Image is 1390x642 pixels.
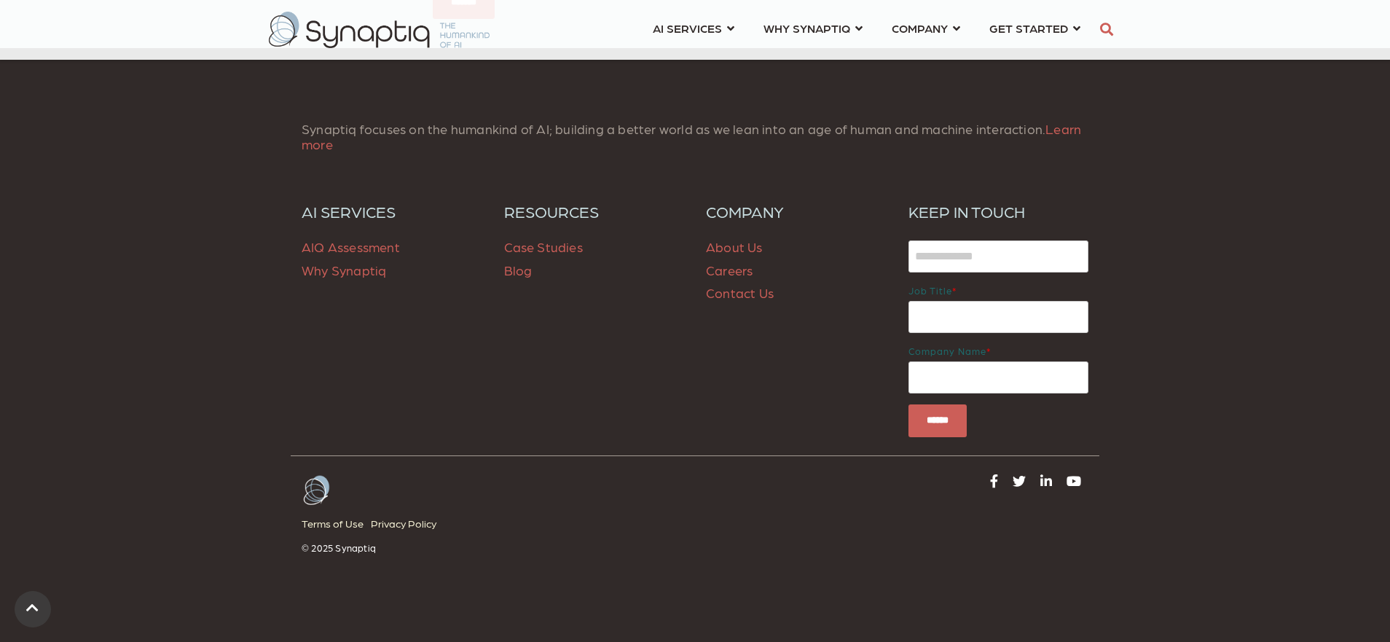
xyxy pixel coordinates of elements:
[504,239,583,254] a: Case Studies
[763,15,863,42] a: WHY SYNAPTIQ
[302,514,371,533] a: Terms of Use
[302,262,386,278] a: Why Synaptiq
[908,285,952,296] span: Job title
[706,202,887,221] a: COMPANY
[302,202,482,221] a: AI SERVICES
[504,202,685,221] a: RESOURCES
[302,239,400,254] a: AIQ Assessment
[763,18,850,38] span: WHY SYNAPTIQ
[302,121,1081,152] a: Learn more
[638,4,1095,56] nav: menu
[908,202,1089,221] h6: KEEP IN TOUCH
[908,345,986,356] span: Company name
[302,474,331,506] img: Arctic-White Butterfly logo
[302,542,684,554] p: © 2025 Synaptiq
[706,262,753,278] a: Careers
[989,15,1080,42] a: GET STARTED
[706,285,774,300] a: Contact Us
[371,514,444,533] a: Privacy Policy
[892,15,960,42] a: COMPANY
[504,262,533,278] a: Blog
[706,239,763,254] a: About Us
[302,514,684,542] div: Navigation Menu
[989,18,1068,38] span: GET STARTED
[302,121,1081,152] span: Synaptiq focuses on the humankind of AI; building a better world as we lean into an age of human ...
[892,18,948,38] span: COMPANY
[269,12,490,48] img: synaptiq logo-2
[653,18,722,38] span: AI SERVICES
[653,15,734,42] a: AI SERVICES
